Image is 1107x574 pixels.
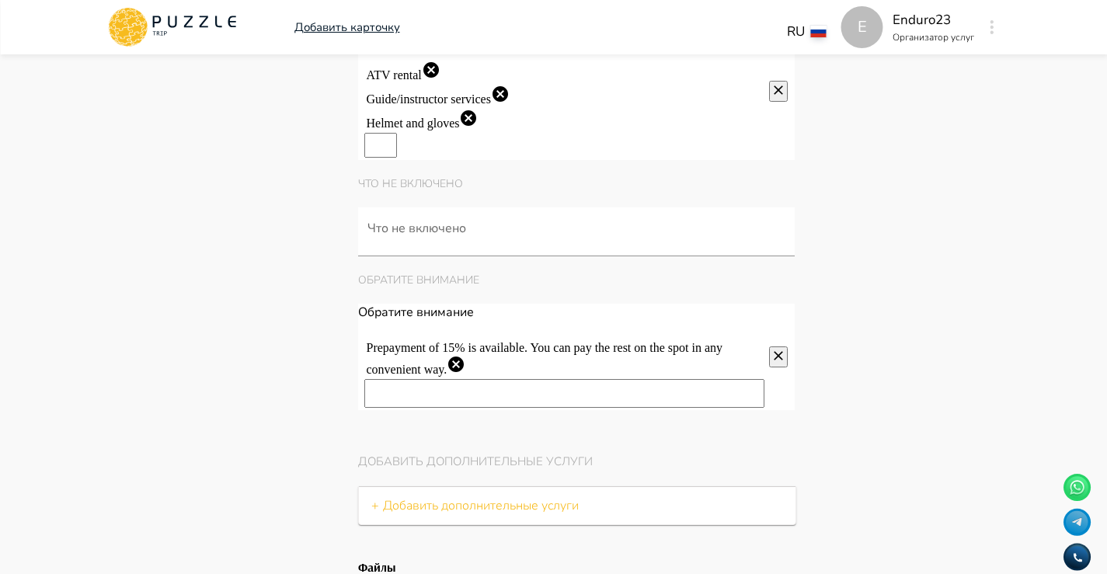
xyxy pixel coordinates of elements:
span: Prepayment of 15% is available. You can pay the rest on the spot in any convenient way. [367,341,723,376]
div: Helmet and gloves [367,109,763,130]
button: Clear [769,81,788,102]
span: Helmet and gloves [367,117,460,130]
p: Организатор услуг [893,30,974,44]
span: Guide/instructor services [367,92,491,106]
a: Добавить карточку [294,19,400,37]
div: E [841,6,883,48]
label: Обратите внимание [358,304,795,321]
p: + [371,496,383,515]
div: Guide/instructor services [367,85,763,106]
p: Что не включено [358,176,795,207]
p: Enduro23 [893,10,974,30]
span: ATV rental [367,68,422,82]
button: Clear [769,346,788,367]
p: Добавить дополнительные услуги [358,426,795,471]
div: ATV rental [367,61,763,82]
p: Обратите внимание [358,272,795,304]
p: Добавить дополнительные услуги [383,496,579,515]
div: Prepayment of 15% is available. You can pay the rest on the spot in any convenient way. [367,341,763,377]
p: RU [787,22,805,42]
img: lang [811,26,827,37]
div: +Добавить дополнительные услуги [359,487,796,524]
